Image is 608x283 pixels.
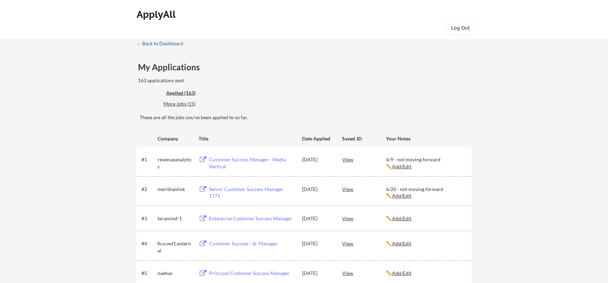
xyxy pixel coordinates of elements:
[302,215,333,222] div: [DATE]
[302,156,333,163] div: [DATE]
[141,240,155,247] div: #4
[157,186,192,193] div: meridianlink
[166,90,211,97] div: These are all the jobs you've been applied to so far.
[302,270,333,277] div: [DATE]
[392,193,411,199] u: Add/Edit
[342,132,386,145] div: Saved JD
[157,215,192,222] div: teramind-1
[141,156,155,163] div: #1
[386,156,465,170] div: 6/9 - not moving forward ✏️
[209,270,295,277] div: Principal Customer Success Manager
[166,90,211,97] div: Applied (163)
[138,63,207,71] div: My Applications
[392,215,411,221] u: Add/Edit
[392,240,411,246] u: Add/Edit
[386,240,465,247] div: ✏️
[342,153,386,166] div: View
[209,215,295,222] div: Enterprise Customer Success Manager
[141,215,155,222] div: #3
[136,41,188,48] a: ← Back to Dashboard
[157,156,192,170] div: revenueanalytics
[209,186,295,199] div: Senior Customer Success Manager 1771
[163,100,215,108] div: These are job applications we think you'd be a good fit for, but couldn't apply you to automatica...
[209,156,295,170] div: Customer Success Manager - Media Vertical
[342,267,386,279] div: View
[136,41,188,46] div: ← Back to Dashboard
[199,135,295,142] div: Title
[386,186,465,199] div: 6/20 - not moving forward ✏️
[342,183,386,195] div: View
[342,237,386,250] div: View
[392,270,411,276] u: Add/Edit
[138,77,273,84] div: 163 applications sent
[302,135,333,142] div: Date Applied
[209,240,295,247] div: Customer Success - Sr. Manager
[141,270,155,277] div: #5
[163,100,215,107] div: More Jobs (15)
[137,8,178,20] div: ApplyAll
[140,114,472,121] div: These are all the jobs you've been applied to so far.
[157,135,192,142] div: Company
[157,240,192,254] div: fico.wd1.external
[157,270,192,277] div: naehas
[302,240,333,247] div: [DATE]
[386,270,465,277] div: ✏️
[386,215,465,222] div: ✏️
[302,186,333,193] div: [DATE]
[342,212,386,224] div: View
[141,186,155,193] div: #2
[447,21,475,35] button: Log Out
[392,163,411,169] u: Add/Edit
[386,135,465,142] div: Your Notes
